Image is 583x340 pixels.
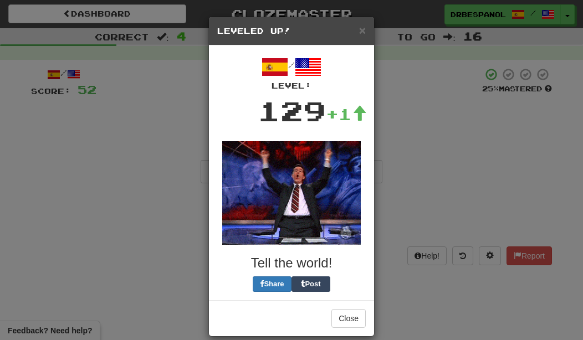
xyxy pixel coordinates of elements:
img: colbert-2-be1bfdc20e1ad268952deef278b8706a84000d88b3e313df47e9efb4a1bfc052.gif [222,141,361,245]
h5: Leveled Up! [217,25,366,37]
button: Close [359,24,366,36]
button: Post [291,276,330,292]
div: / [217,54,366,91]
div: +1 [326,103,367,125]
button: Close [331,309,366,328]
h3: Tell the world! [217,256,366,270]
button: Share [253,276,291,292]
div: Level: [217,80,366,91]
div: 129 [258,91,326,130]
span: × [359,24,366,37]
